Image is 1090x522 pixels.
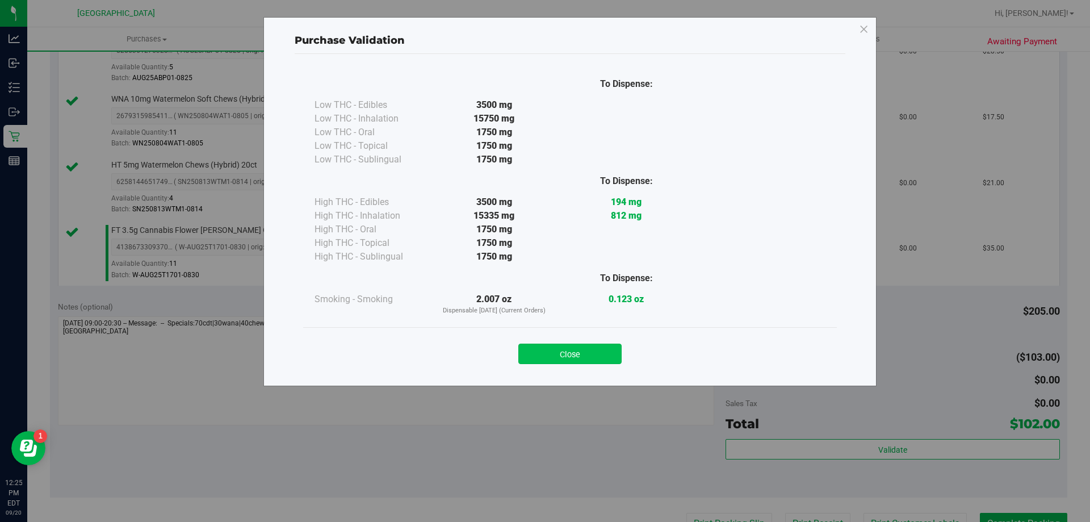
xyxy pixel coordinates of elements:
div: High THC - Sublingual [315,250,428,264]
span: Purchase Validation [295,34,405,47]
p: Dispensable [DATE] (Current Orders) [428,306,560,316]
div: 3500 mg [428,195,560,209]
div: 1750 mg [428,236,560,250]
div: 1750 mg [428,250,560,264]
strong: 194 mg [611,197,642,207]
button: Close [518,344,622,364]
div: 15750 mg [428,112,560,126]
strong: 0.123 oz [609,294,644,304]
div: 3500 mg [428,98,560,112]
div: Low THC - Oral [315,126,428,139]
div: To Dispense: [560,174,693,188]
div: Low THC - Topical [315,139,428,153]
div: 1750 mg [428,139,560,153]
iframe: Resource center unread badge [33,429,47,443]
div: 2.007 oz [428,293,560,316]
div: 1750 mg [428,126,560,139]
div: To Dispense: [560,77,693,91]
div: Low THC - Edibles [315,98,428,112]
div: 1750 mg [428,223,560,236]
div: High THC - Edibles [315,195,428,209]
strong: 812 mg [611,210,642,221]
div: To Dispense: [560,272,693,285]
div: 1750 mg [428,153,560,166]
div: 15335 mg [428,209,560,223]
div: High THC - Oral [315,223,428,236]
div: High THC - Topical [315,236,428,250]
div: Smoking - Smoking [315,293,428,306]
div: Low THC - Sublingual [315,153,428,166]
iframe: Resource center [11,431,45,465]
div: Low THC - Inhalation [315,112,428,126]
div: High THC - Inhalation [315,209,428,223]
